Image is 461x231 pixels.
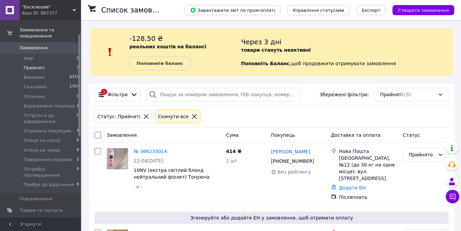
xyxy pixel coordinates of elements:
span: Замовлення [20,45,48,51]
span: 1 шт. [226,158,239,163]
span: Замовлення [107,132,137,138]
span: 6372 [70,74,79,80]
span: "Ексклюзив" [22,4,73,10]
a: № 366233014 [134,149,167,154]
span: Управління статусами [293,8,344,13]
div: Ваш ID: 887377 [22,10,81,16]
span: 1 [77,103,79,109]
img: :exclamation: [105,47,115,57]
input: Пошук за номером замовлення, ПІБ покупця, номером телефону, Email, номером накладної [146,88,301,101]
span: Cума [226,132,239,138]
b: реальних коштів на балансі [129,44,206,49]
span: 9 [77,182,79,188]
span: Згенеруйте або додайте ЕН у замовлення, щоб отримати оплату [97,214,446,221]
h1: Список замовлень [101,6,170,14]
div: Статус: Прийняті [96,113,142,120]
span: Завантажити звіт по пром-оплаті [190,7,275,13]
span: 0 [77,112,79,125]
span: Нові [24,55,33,61]
span: Повідомлення [20,196,52,202]
span: 0 [77,137,79,144]
div: Післяплата [339,194,398,201]
span: Без рейтингу [278,169,311,175]
span: 1707 [70,84,79,90]
span: Створити замовлення [398,8,449,13]
span: [PHONE_NUMBER] [271,158,314,164]
span: Через 3 дні [241,38,281,46]
span: Виконані [24,74,45,80]
span: Прибув до відділення [24,182,74,188]
span: 0 [77,166,79,178]
span: Очікує на товар [24,147,60,153]
a: 10NV (екстра світлий блонд нейтральний фіолет) Тонуюча фарба для волосся без аміаку Matrix Super ... [134,168,219,193]
span: -128.50 ₴ [129,34,163,43]
a: Додати ЕН [339,185,366,190]
div: , щоб продовжити отримувати замовлення [241,34,453,70]
a: Поповнити баланс [129,57,190,70]
span: Очікує на плату [24,137,60,144]
span: (3) [404,92,411,97]
span: Статус [403,132,420,138]
button: Експорт [356,5,386,15]
button: Чат з покупцем [446,190,459,203]
span: Відправлено покупцю [24,103,75,109]
span: 22:04[DATE] [134,158,163,163]
button: Завантажити звіт по пром-оплаті [185,5,280,15]
span: Готується до відправлення [24,112,77,125]
div: Прийнято [409,151,435,158]
b: Поповнити баланс [136,61,183,66]
span: Прийняті [24,65,45,71]
button: Управління статусами [287,5,350,15]
span: 0 [77,55,79,61]
span: 414 ₴ [226,149,242,154]
span: Повернення посилки [24,157,72,163]
a: Створити замовлення [386,7,454,12]
span: Скасовані [24,84,47,90]
span: 0 [77,147,79,153]
a: [PERSON_NAME] [271,148,310,155]
button: Створити замовлення [392,5,454,15]
span: 4 [77,128,79,134]
span: Фільтри [108,91,128,98]
span: Доставка та оплата [331,132,381,138]
div: [GEOGRAPHIC_DATA], №12 (до 30 кг на одне місце): вул. [STREET_ADDRESS] [339,155,398,182]
div: Нова Пошта [339,148,398,155]
span: Отримано покупцем [24,128,71,134]
span: Оплачені [24,94,45,100]
span: Прийняті [380,91,403,98]
img: Фото товару [107,148,128,169]
span: 2 [77,157,79,163]
span: Потребує підтвердження [24,166,77,178]
span: Покупець [271,132,295,138]
span: Експорт [362,8,381,13]
span: 0 [77,94,79,100]
div: Cкинути все [157,113,190,120]
span: 3 [77,65,79,71]
b: Поповніть Баланс [241,61,290,66]
span: Збережені фільтри: [320,91,369,98]
b: товари стануть неактивні [241,47,311,53]
span: Товари та послуги [20,207,62,213]
span: Замовлення та повідомлення [20,27,81,39]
